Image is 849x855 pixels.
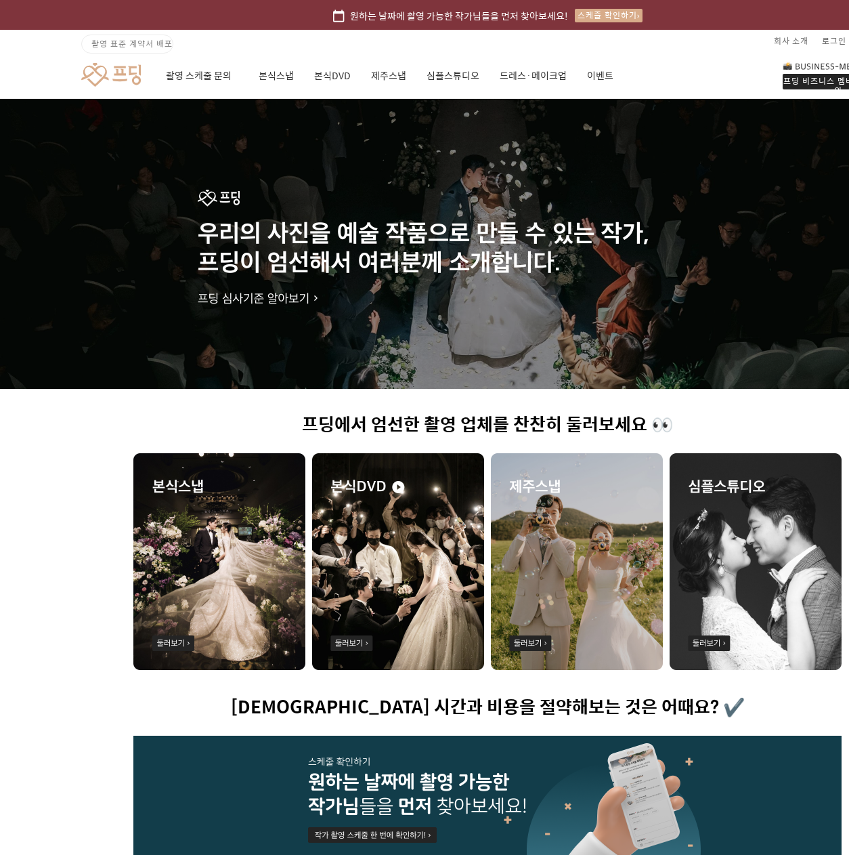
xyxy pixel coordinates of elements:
[587,53,613,99] a: 이벤트
[81,35,173,54] a: 촬영 표준 계약서 배포
[175,430,260,463] a: 설정
[350,8,568,23] span: 원하는 날짜에 촬영 가능한 작가님들을 먼저 찾아보세요!
[500,53,567,99] a: 드레스·메이크업
[133,415,842,436] h1: 프딩에서 엄선한 촬영 업체를 찬찬히 둘러보세요 👀
[314,53,351,99] a: 본식DVD
[43,450,51,461] span: 홈
[822,30,846,51] a: 로그인
[371,53,406,99] a: 제주스냅
[4,430,89,463] a: 홈
[774,30,808,51] a: 회사 소개
[89,430,175,463] a: 대화
[259,53,294,99] a: 본식스냅
[124,451,140,461] span: 대화
[209,450,225,461] span: 설정
[133,697,842,718] h1: [DEMOGRAPHIC_DATA] 시간과 비용을 절약해보는 것은 어때요? ✔️
[427,53,479,99] a: 심플스튜디오
[166,53,238,99] a: 촬영 스케줄 문의
[575,9,643,22] div: 스케줄 확인하기
[91,37,173,49] span: 촬영 표준 계약서 배포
